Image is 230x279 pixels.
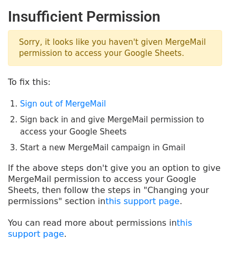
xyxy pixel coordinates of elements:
a: this support page [105,196,179,206]
li: Sign back in and give MergeMail permission to access your Google Sheets [20,114,222,138]
p: To fix this: [8,76,222,88]
p: Sorry, it looks like you haven't given MergeMail permission to access your Google Sheets. [8,30,222,66]
p: You can read more about permissions in . [8,217,222,239]
a: Sign out of MergeMail [20,99,106,109]
h2: Insufficient Permission [8,8,222,26]
p: If the above steps don't give you an option to give MergeMail permission to access your Google Sh... [8,162,222,207]
li: Start a new MergeMail campaign in Gmail [20,142,222,154]
a: this support page [8,218,192,239]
